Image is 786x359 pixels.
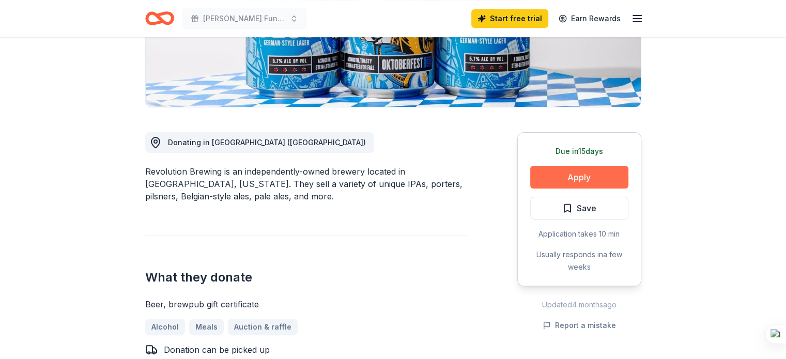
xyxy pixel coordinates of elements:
[471,9,548,28] a: Start free trial
[530,166,628,189] button: Apply
[145,269,468,286] h2: What they donate
[182,8,306,29] button: [PERSON_NAME] Fun Fair Raffle
[530,248,628,273] div: Usually responds in a few weeks
[168,138,366,147] span: Donating in [GEOGRAPHIC_DATA] ([GEOGRAPHIC_DATA])
[145,165,468,202] div: Revolution Brewing is an independently-owned brewery located in [GEOGRAPHIC_DATA], [US_STATE]. Th...
[164,344,270,356] div: Donation can be picked up
[145,319,185,335] a: Alcohol
[203,12,286,25] span: [PERSON_NAME] Fun Fair Raffle
[145,298,468,310] div: Beer, brewpub gift certificate
[530,197,628,220] button: Save
[543,319,616,332] button: Report a mistake
[530,228,628,240] div: Application takes 10 min
[228,319,298,335] a: Auction & raffle
[552,9,627,28] a: Earn Rewards
[145,6,174,30] a: Home
[577,201,596,215] span: Save
[517,299,641,311] div: Updated 4 months ago
[530,145,628,158] div: Due in 15 days
[189,319,224,335] a: Meals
